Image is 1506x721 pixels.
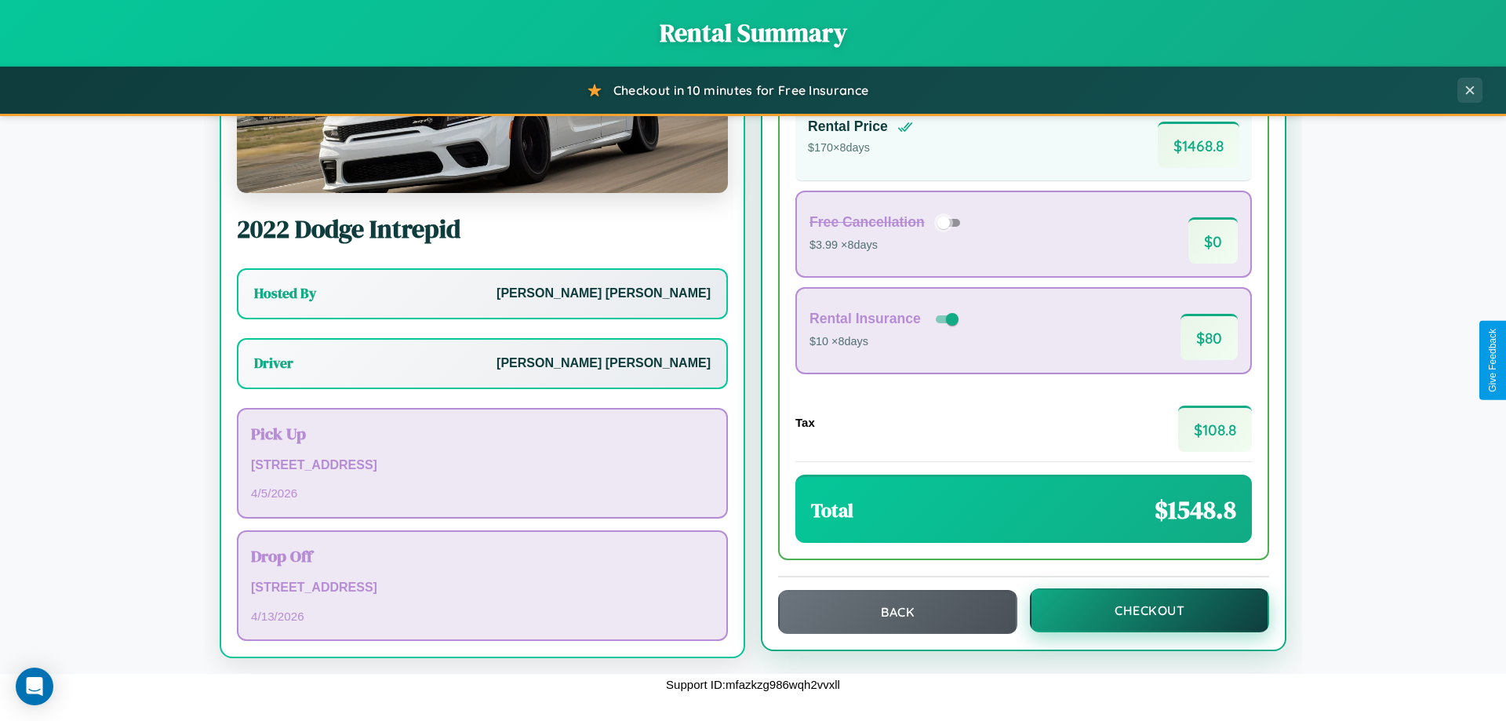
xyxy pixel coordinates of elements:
p: 4 / 5 / 2026 [251,482,714,504]
h2: 2022 Dodge Intrepid [237,212,728,246]
span: $ 1468.8 [1158,122,1239,168]
p: $ 170 × 8 days [808,138,913,158]
h3: Driver [254,354,293,373]
p: [STREET_ADDRESS] [251,577,714,599]
h3: Drop Off [251,544,714,567]
p: [PERSON_NAME] [PERSON_NAME] [497,282,711,305]
p: [STREET_ADDRESS] [251,454,714,477]
h4: Tax [795,416,815,429]
h4: Free Cancellation [809,214,925,231]
h3: Hosted By [254,284,316,303]
p: 4 / 13 / 2026 [251,606,714,627]
h4: Rental Price [808,118,888,135]
button: Checkout [1030,588,1269,632]
span: Checkout in 10 minutes for Free Insurance [613,82,868,98]
p: $10 × 8 days [809,332,962,352]
span: $ 1548.8 [1155,493,1236,527]
span: $ 0 [1188,217,1238,264]
h1: Rental Summary [16,16,1490,50]
span: $ 108.8 [1178,406,1252,452]
button: Back [778,590,1017,634]
div: Give Feedback [1487,329,1498,392]
p: Support ID: mfazkzg986wqh2vvxll [666,674,840,695]
p: $3.99 × 8 days [809,235,966,256]
h3: Total [811,497,853,523]
h4: Rental Insurance [809,311,921,327]
div: Open Intercom Messenger [16,668,53,705]
p: [PERSON_NAME] [PERSON_NAME] [497,352,711,375]
span: $ 80 [1180,314,1238,360]
h3: Pick Up [251,422,714,445]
